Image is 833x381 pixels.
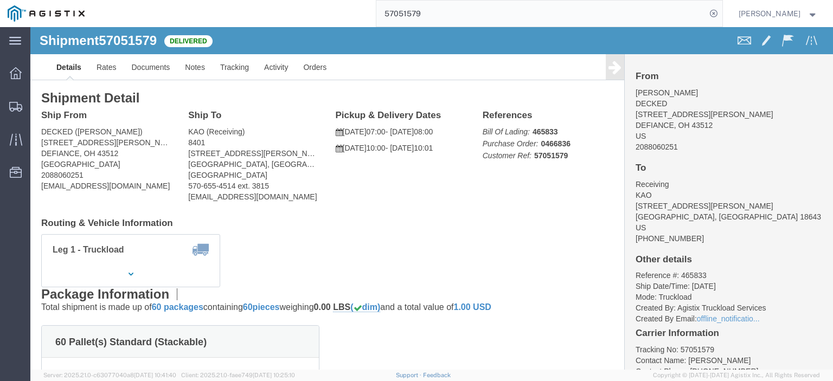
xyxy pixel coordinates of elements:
span: Copyright © [DATE]-[DATE] Agistix Inc., All Rights Reserved [653,371,820,380]
input: Search for shipment number, reference number [376,1,706,27]
img: logo [8,5,85,22]
a: Support [396,372,423,378]
a: Feedback [423,372,451,378]
span: [DATE] 10:25:10 [253,372,295,378]
iframe: FS Legacy Container [30,27,833,370]
button: [PERSON_NAME] [738,7,818,20]
span: [DATE] 10:41:40 [134,372,176,378]
span: Jesse Jordan [739,8,800,20]
span: Client: 2025.21.0-faee749 [181,372,295,378]
span: Server: 2025.21.0-c63077040a8 [43,372,176,378]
